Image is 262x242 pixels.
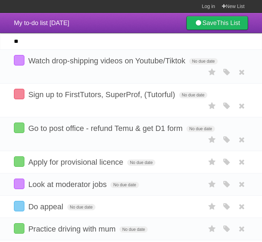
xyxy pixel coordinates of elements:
[189,58,217,64] span: No due date
[28,124,184,133] span: Go to post office - refund Temu & get D1 form
[206,156,219,168] label: Star task
[14,19,69,26] span: My to-do list [DATE]
[14,156,24,167] label: Done
[14,223,24,234] label: Done
[14,123,24,133] label: Done
[110,182,139,188] span: No due date
[186,126,215,132] span: No due date
[14,89,24,99] label: Done
[179,92,207,98] span: No due date
[186,16,248,30] a: SaveThis List
[206,223,219,235] label: Star task
[14,201,24,211] label: Done
[28,202,65,211] span: Do appeal
[206,100,219,112] label: Star task
[206,134,219,146] label: Star task
[28,180,108,189] span: Look at moderator jobs
[28,56,187,65] span: Watch drop-shipping videos on Youtube/Tiktok
[28,225,117,233] span: Practice driving with mum
[217,19,240,26] b: This List
[14,55,24,65] label: Done
[28,158,125,166] span: Apply for provisional licence
[206,67,219,78] label: Star task
[206,179,219,190] label: Star task
[28,90,177,99] span: Sign up to FirstTutors, SuperProf, (Tutorful)
[14,179,24,189] label: Done
[120,226,148,233] span: No due date
[67,204,95,210] span: No due date
[127,159,155,166] span: No due date
[206,201,219,212] label: Star task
